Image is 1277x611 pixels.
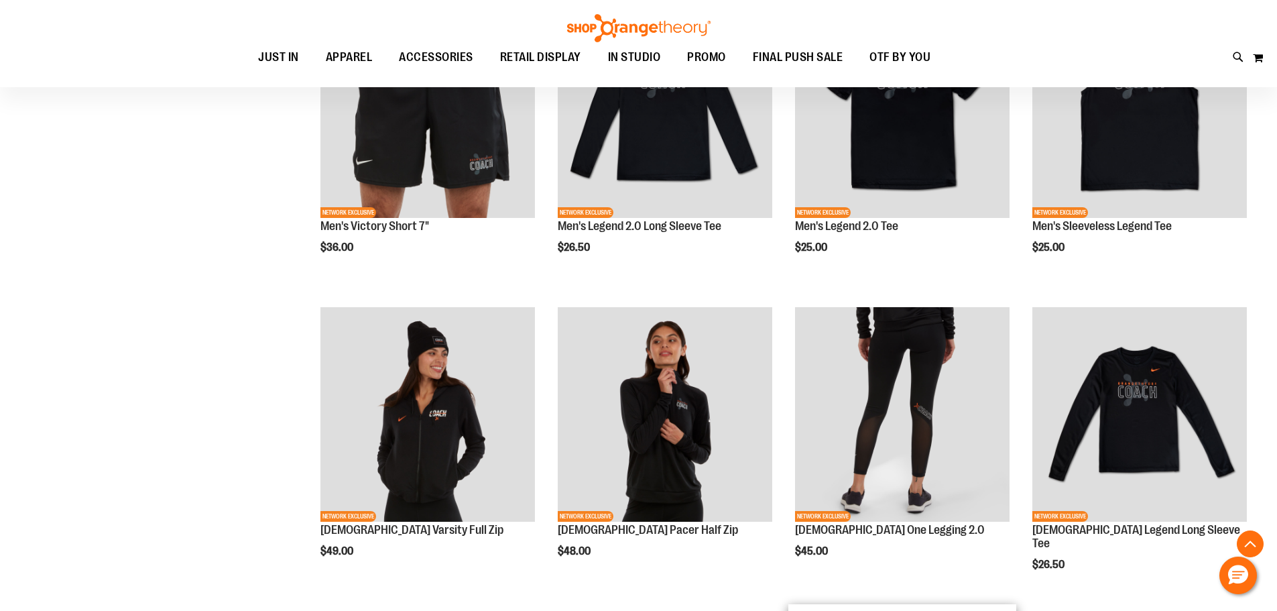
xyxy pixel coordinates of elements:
[399,42,473,72] span: ACCESSORIES
[558,207,613,218] span: NETWORK EXCLUSIVE
[312,42,386,73] a: APPAREL
[1026,300,1254,604] div: product
[1032,559,1067,571] span: $26.50
[558,523,738,537] a: [DEMOGRAPHIC_DATA] Pacer Half Zip
[795,307,1010,522] img: OTF Ladies Coach FA23 One Legging 2.0 - Black primary image
[558,307,772,524] a: OTF Ladies Coach FA23 Pacer Half Zip - Black primary imageNETWORK EXCLUSIVE
[245,42,312,73] a: JUST IN
[595,42,674,72] a: IN STUDIO
[320,219,429,233] a: Men's Victory Short 7"
[320,207,376,218] span: NETWORK EXCLUSIVE
[795,523,985,537] a: [DEMOGRAPHIC_DATA] One Legging 2.0
[500,42,581,72] span: RETAIL DISPLAY
[1032,207,1088,218] span: NETWORK EXCLUSIVE
[558,219,721,233] a: Men's Legend 2.0 Long Sleeve Tee
[558,511,613,522] span: NETWORK EXCLUSIVE
[487,42,595,73] a: RETAIL DISPLAY
[558,3,772,220] a: OTF Mens Coach FA23 Legend 2.0 LS Tee - Black primary imageNETWORK EXCLUSIVE
[558,3,772,218] img: OTF Mens Coach FA23 Legend 2.0 LS Tee - Black primary image
[1032,523,1240,550] a: [DEMOGRAPHIC_DATA] Legend Long Sleeve Tee
[1032,511,1088,522] span: NETWORK EXCLUSIVE
[753,42,843,72] span: FINAL PUSH SALE
[795,241,829,254] span: $25.00
[1032,307,1247,524] a: OTF Ladies Coach FA23 Legend LS Tee - Black primary imageNETWORK EXCLUSIVE
[795,219,898,233] a: Men's Legend 2.0 Tee
[1237,531,1264,557] button: Back To Top
[320,241,355,254] span: $36.00
[385,42,487,73] a: ACCESSORIES
[326,42,373,72] span: APPAREL
[320,545,355,557] span: $49.00
[558,545,593,557] span: $48.00
[258,42,299,72] span: JUST IN
[788,300,1016,592] div: product
[795,207,851,218] span: NETWORK EXCLUSIVE
[795,307,1010,524] a: OTF Ladies Coach FA23 One Legging 2.0 - Black primary imageNETWORK EXCLUSIVE
[565,14,713,42] img: Shop Orangetheory
[1032,307,1247,522] img: OTF Ladies Coach FA23 Legend LS Tee - Black primary image
[320,307,535,522] img: OTF Ladies Coach FA23 Varsity Full Zip - Black primary image
[1032,241,1067,254] span: $25.00
[856,42,944,73] a: OTF BY YOU
[320,3,535,218] img: OTF Mens Coach FA23 Victory Short - Black primary image
[608,42,661,72] span: IN STUDIO
[314,300,542,592] div: product
[320,3,535,220] a: OTF Mens Coach FA23 Victory Short - Black primary imageNETWORK EXCLUSIVE
[1032,3,1247,218] img: OTF Mens Coach FA23 Legend Sleeveless Tee - Black primary image
[795,3,1010,218] img: OTF Mens Coach FA23 Legend 2.0 SS Tee - Black primary image
[551,300,779,592] div: product
[795,3,1010,220] a: OTF Mens Coach FA23 Legend 2.0 SS Tee - Black primary imageNETWORK EXCLUSIVE
[687,42,726,72] span: PROMO
[674,42,739,73] a: PROMO
[320,523,503,537] a: [DEMOGRAPHIC_DATA] Varsity Full Zip
[320,307,535,524] a: OTF Ladies Coach FA23 Varsity Full Zip - Black primary imageNETWORK EXCLUSIVE
[320,511,376,522] span: NETWORK EXCLUSIVE
[558,241,592,254] span: $26.50
[1219,557,1257,594] button: Hello, have a question? Let’s chat.
[869,42,930,72] span: OTF BY YOU
[1032,219,1172,233] a: Men's Sleeveless Legend Tee
[795,545,830,557] span: $45.00
[558,307,772,522] img: OTF Ladies Coach FA23 Pacer Half Zip - Black primary image
[1032,3,1247,220] a: OTF Mens Coach FA23 Legend Sleeveless Tee - Black primary imageNETWORK EXCLUSIVE
[739,42,857,73] a: FINAL PUSH SALE
[795,511,851,522] span: NETWORK EXCLUSIVE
